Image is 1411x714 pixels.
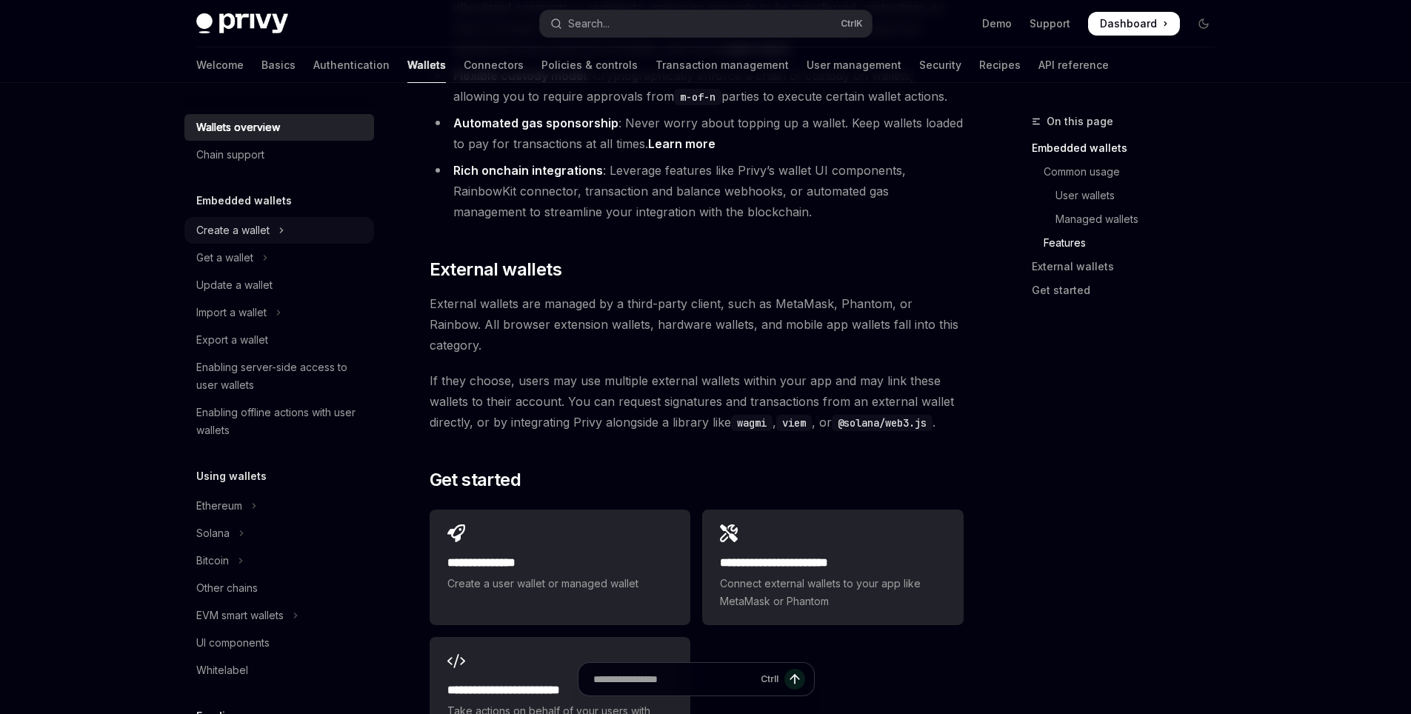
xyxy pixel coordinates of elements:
[1032,231,1227,255] a: Features
[541,47,638,83] a: Policies & controls
[184,520,374,547] button: Toggle Solana section
[731,415,773,431] code: wagmi
[196,192,292,210] h5: Embedded wallets
[919,47,961,83] a: Security
[196,221,270,239] div: Create a wallet
[196,524,230,542] div: Solana
[184,299,374,326] button: Toggle Import a wallet section
[1032,278,1227,302] a: Get started
[196,146,264,164] div: Chain support
[720,575,945,610] span: Connect external wallets to your app like MetaMask or Phantom
[1038,47,1109,83] a: API reference
[832,415,933,431] code: @solana/web3.js
[593,663,755,695] input: Ask a question...
[430,160,964,222] li: : Leverage features like Privy’s wallet UI components, RainbowKit connector, transaction and bala...
[841,18,863,30] span: Ctrl K
[196,119,280,136] div: Wallets overview
[1032,160,1227,184] a: Common usage
[184,399,374,444] a: Enabling offline actions with user wallets
[196,552,229,570] div: Bitcoin
[196,304,267,321] div: Import a wallet
[1032,207,1227,231] a: Managed wallets
[184,354,374,398] a: Enabling server-side access to user wallets
[430,293,964,356] span: External wallets are managed by a third-party client, such as MetaMask, Phantom, or Rainbow. All ...
[196,634,270,652] div: UI components
[453,116,618,130] strong: Automated gas sponsorship
[1032,255,1227,278] a: External wallets
[261,47,296,83] a: Basics
[568,15,610,33] div: Search...
[196,47,244,83] a: Welcome
[982,16,1012,31] a: Demo
[196,331,268,349] div: Export a wallet
[784,669,805,690] button: Send message
[184,272,374,298] a: Update a wallet
[184,657,374,684] a: Whitelabel
[464,47,524,83] a: Connectors
[184,327,374,353] a: Export a wallet
[184,114,374,141] a: Wallets overview
[196,467,267,485] h5: Using wallets
[196,249,253,267] div: Get a wallet
[656,47,789,83] a: Transaction management
[1030,16,1070,31] a: Support
[196,358,365,394] div: Enabling server-side access to user wallets
[430,113,964,154] li: : Never worry about topping up a wallet. Keep wallets loaded to pay for transactions at all times.
[184,493,374,519] button: Toggle Ethereum section
[1100,16,1157,31] span: Dashboard
[196,579,258,597] div: Other chains
[674,89,721,105] code: m-of-n
[407,47,446,83] a: Wallets
[184,602,374,629] button: Toggle EVM smart wallets section
[184,630,374,656] a: UI components
[540,10,872,37] button: Open search
[1032,136,1227,160] a: Embedded wallets
[196,607,284,624] div: EVM smart wallets
[776,415,812,431] code: viem
[1088,12,1180,36] a: Dashboard
[196,13,288,34] img: dark logo
[430,468,521,492] span: Get started
[184,547,374,574] button: Toggle Bitcoin section
[196,276,273,294] div: Update a wallet
[196,661,248,679] div: Whitelabel
[184,217,374,244] button: Toggle Create a wallet section
[453,163,603,178] strong: Rich onchain integrations
[313,47,390,83] a: Authentication
[184,141,374,168] a: Chain support
[430,258,561,281] span: External wallets
[979,47,1021,83] a: Recipes
[184,244,374,271] button: Toggle Get a wallet section
[430,65,964,107] li: : Cryptographically enforce a chain of custody on wallets, allowing you to require approvals from...
[447,575,673,593] span: Create a user wallet or managed wallet
[807,47,901,83] a: User management
[184,575,374,601] a: Other chains
[196,497,242,515] div: Ethereum
[1047,113,1113,130] span: On this page
[648,136,715,152] a: Learn more
[1192,12,1215,36] button: Toggle dark mode
[1032,184,1227,207] a: User wallets
[430,370,964,433] span: If they choose, users may use multiple external wallets within your app and may link these wallet...
[196,404,365,439] div: Enabling offline actions with user wallets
